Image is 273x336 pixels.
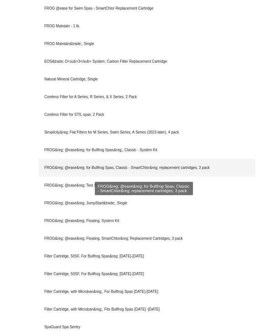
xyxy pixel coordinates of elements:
[38,106,255,124] div: Coreless Filter for STIL spas, 2 Pack
[38,88,255,106] div: Coreless Filter for A Series, R Series, & X Series, 2 Pack
[38,159,255,177] div: FROG&reg; @ease&reg; for Bullfrog Spas, Classic - SmartChlor&reg; replacement cartridges, 3 pack
[38,318,255,336] div: SpaGuard Spa Sentry
[38,283,255,301] div: Filter Cartridge, with Microban&reg;, For Bullfrog Spas [DATE]-[DATE]
[38,70,255,88] div: Natural Mineral Cartridge, Single
[38,53,255,70] div: EOS&trade; O<sub>3</sub> System, Carbon Filter Replacement Cartridge
[38,265,255,283] div: Filter Cartridge, 50SF, For Bullfrog Spas&reg; [DATE]-[DATE]
[38,141,255,159] div: FROG&reg; @ease&reg; for Bullfrog Spas&reg;, Classic - System Kit
[38,212,255,230] div: FROG&reg; @ease&reg; Floating, System Kit
[38,194,255,212] div: FROG&reg; @ease&reg; JumpStart&trade;, Single
[38,230,255,247] div: FROG&reg; @ease&reg; Floating, SmartChlor&reg; Replacement Cartridges, 3 pack
[38,17,255,35] div: FROG Maintain - 1 lb.
[38,177,255,194] div: FROG&reg; @ease&reg; Test Strips
[38,301,255,318] div: Filter Cartridge, with Microban&reg;, Fits Bullfrog Spas [DATE] -[DATE]
[38,124,255,141] div: Simplicity&reg; Flat Filters for M Series, Swim Series, A Series (2023-later), 4 pack
[38,247,255,265] div: Filter Cartridge, 50SF, For Bullfrog Spas&reg; [DATE]-[DATE]
[38,35,255,53] div: FROG Maintain&trade;, Single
